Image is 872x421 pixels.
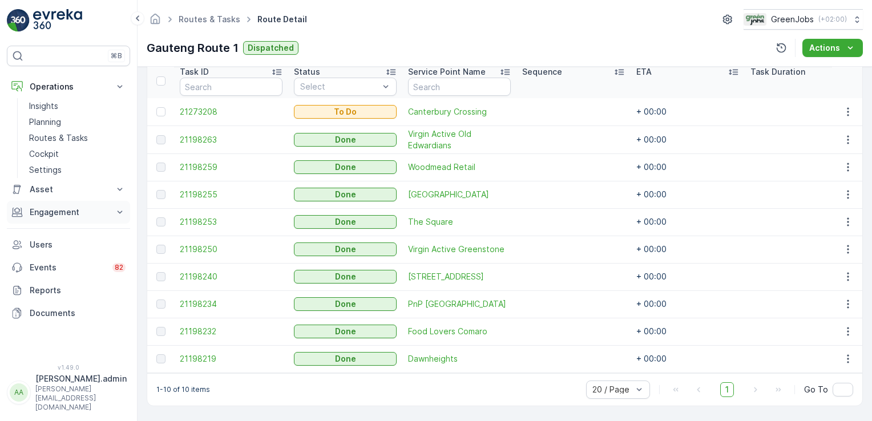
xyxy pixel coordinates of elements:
[720,382,734,397] span: 1
[7,201,130,224] button: Engagement
[29,148,59,160] p: Cockpit
[156,163,165,172] div: Toggle Row Selected
[25,114,130,130] a: Planning
[29,164,62,176] p: Settings
[335,271,356,282] p: Done
[156,354,165,363] div: Toggle Row Selected
[294,160,397,174] button: Done
[631,290,745,318] td: + 00:00
[243,41,298,55] button: Dispatched
[30,184,107,195] p: Asset
[408,353,511,365] a: Dawnheights
[7,9,30,32] img: logo
[180,326,282,337] a: 21198232
[750,66,805,78] p: Task Duration
[804,384,828,395] span: Go To
[818,15,847,24] p: ( +02:00 )
[335,326,356,337] p: Done
[156,217,165,226] div: Toggle Row Selected
[631,98,745,126] td: + 00:00
[33,9,82,32] img: logo_light-DOdMpM7g.png
[408,161,511,173] span: Woodmead Retail
[631,345,745,373] td: + 00:00
[294,188,397,201] button: Done
[180,189,282,200] a: 21198255
[255,14,309,25] span: Route Detail
[335,298,356,310] p: Done
[802,39,863,57] button: Actions
[294,105,397,119] button: To Do
[408,106,511,118] a: Canterbury Crossing
[25,162,130,178] a: Settings
[408,189,511,200] span: [GEOGRAPHIC_DATA]
[180,244,282,255] a: 21198250
[631,318,745,345] td: + 00:00
[7,178,130,201] button: Asset
[180,161,282,173] a: 21198259
[7,302,130,325] a: Documents
[294,66,320,78] p: Status
[111,51,122,60] p: ⌘B
[30,207,107,218] p: Engagement
[156,327,165,336] div: Toggle Row Selected
[809,42,840,54] p: Actions
[30,239,126,250] p: Users
[408,128,511,151] span: Virgin Active Old Edwardians
[631,208,745,236] td: + 00:00
[7,233,130,256] a: Users
[149,17,162,27] a: Homepage
[156,385,210,394] p: 1-10 of 10 items
[294,325,397,338] button: Done
[631,126,745,153] td: + 00:00
[25,130,130,146] a: Routes & Tasks
[408,244,511,255] span: Virgin Active Greenstone
[29,100,58,112] p: Insights
[180,134,282,145] a: 21198263
[294,297,397,311] button: Done
[294,133,397,147] button: Done
[294,215,397,229] button: Done
[522,66,562,78] p: Sequence
[294,352,397,366] button: Done
[180,106,282,118] a: 21273208
[25,98,130,114] a: Insights
[180,78,282,96] input: Search
[10,383,28,402] div: AA
[25,146,130,162] a: Cockpit
[631,181,745,208] td: + 00:00
[156,107,165,116] div: Toggle Row Selected
[180,353,282,365] span: 21198219
[408,326,511,337] a: Food Lovers Comaro
[180,298,282,310] a: 21198234
[7,279,130,302] a: Reports
[334,106,357,118] p: To Do
[408,271,511,282] a: 72 Grant Avenue
[408,298,511,310] a: PnP Sky City Mall
[30,262,106,273] p: Events
[408,216,511,228] a: The Square
[180,271,282,282] a: 21198240
[115,263,123,272] p: 82
[771,14,814,25] p: GreenJobs
[30,81,107,92] p: Operations
[156,299,165,309] div: Toggle Row Selected
[294,270,397,284] button: Done
[744,13,766,26] img: Green_Jobs_Logo.png
[180,216,282,228] a: 21198253
[156,245,165,254] div: Toggle Row Selected
[744,9,863,30] button: GreenJobs(+02:00)
[30,285,126,296] p: Reports
[335,216,356,228] p: Done
[7,373,130,412] button: AA[PERSON_NAME].admin[PERSON_NAME][EMAIL_ADDRESS][DOMAIN_NAME]
[156,135,165,144] div: Toggle Row Selected
[335,244,356,255] p: Done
